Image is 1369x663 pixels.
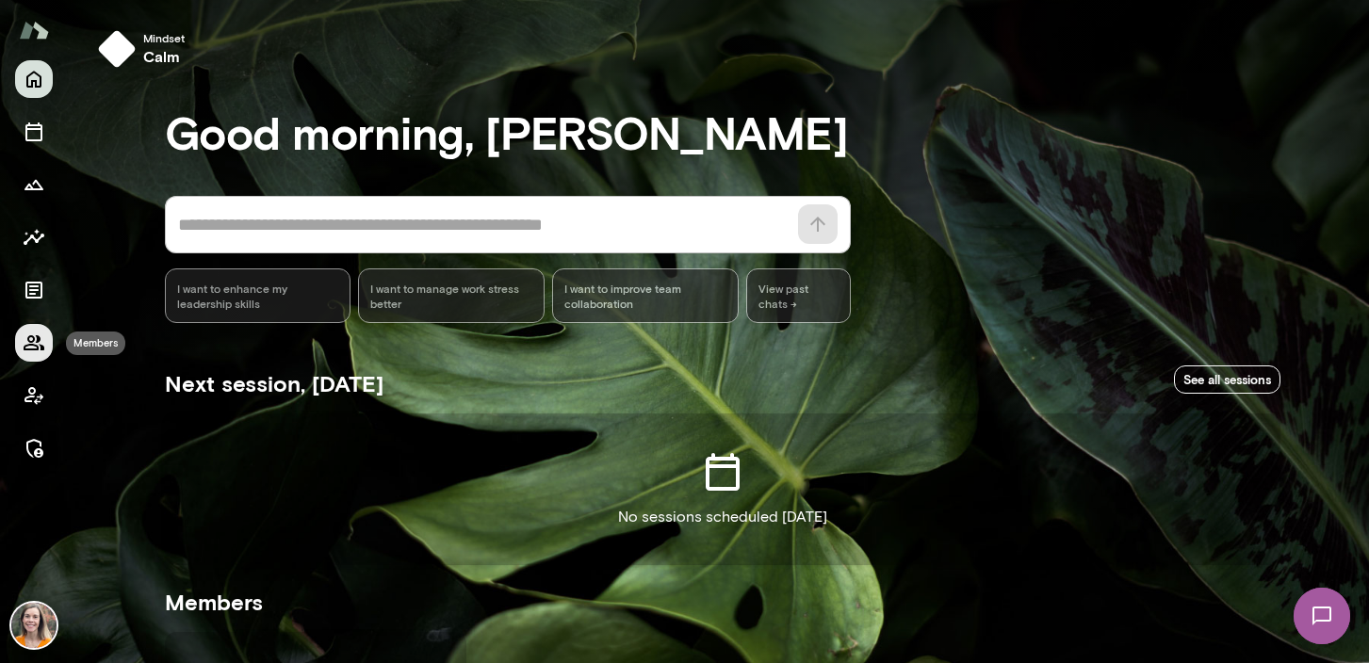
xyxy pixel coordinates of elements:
[15,324,53,362] button: Members
[552,268,739,323] div: I want to improve team collaboration
[11,603,57,648] img: Carrie Kelly
[66,331,125,355] div: Members
[143,45,185,68] h6: calm
[165,587,1280,617] h5: Members
[15,218,53,256] button: Insights
[746,268,851,323] span: View past chats ->
[90,23,200,75] button: Mindsetcalm
[358,268,545,323] div: I want to manage work stress better
[15,113,53,151] button: Sessions
[1174,365,1280,395] a: See all sessions
[15,271,53,309] button: Documents
[19,12,49,48] img: Mento
[15,377,53,414] button: Client app
[370,281,532,311] span: I want to manage work stress better
[177,281,339,311] span: I want to enhance my leadership skills
[15,429,53,467] button: Manage
[143,30,185,45] span: Mindset
[15,166,53,203] button: Growth Plan
[564,281,726,311] span: I want to improve team collaboration
[165,268,351,323] div: I want to enhance my leadership skills
[98,30,136,68] img: mindset
[15,60,53,98] button: Home
[618,506,827,528] p: No sessions scheduled [DATE]
[165,105,1280,158] h3: Good morning, [PERSON_NAME]
[165,368,383,398] h5: Next session, [DATE]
